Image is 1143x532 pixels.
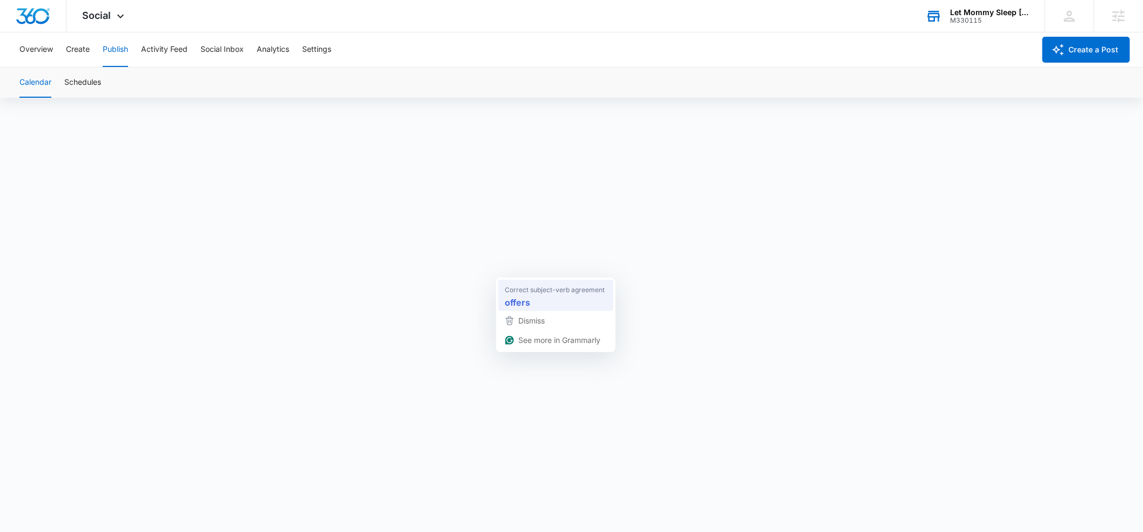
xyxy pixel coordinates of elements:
[1042,37,1130,63] button: Create a Post
[83,10,111,21] span: Social
[64,68,101,98] button: Schedules
[19,68,51,98] button: Calendar
[200,32,244,67] button: Social Inbox
[19,32,53,67] button: Overview
[950,17,1029,24] div: account id
[66,32,90,67] button: Create
[950,8,1029,17] div: account name
[141,32,188,67] button: Activity Feed
[302,32,331,67] button: Settings
[103,32,128,67] button: Publish
[257,32,289,67] button: Analytics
